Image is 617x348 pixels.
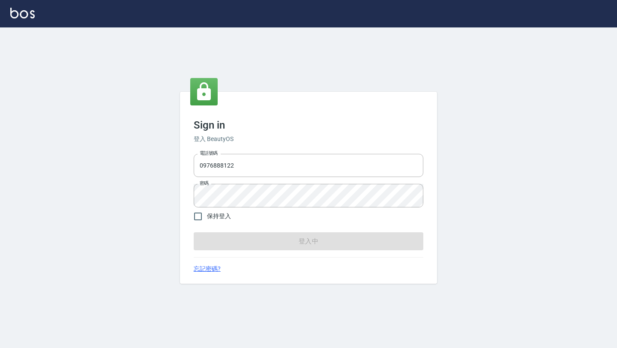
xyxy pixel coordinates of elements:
[200,180,209,186] label: 密碼
[194,135,423,144] h6: 登入 BeautyOS
[10,8,35,18] img: Logo
[200,150,218,156] label: 電話號碼
[207,212,231,221] span: 保持登入
[194,119,423,131] h3: Sign in
[194,264,221,273] a: 忘記密碼?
